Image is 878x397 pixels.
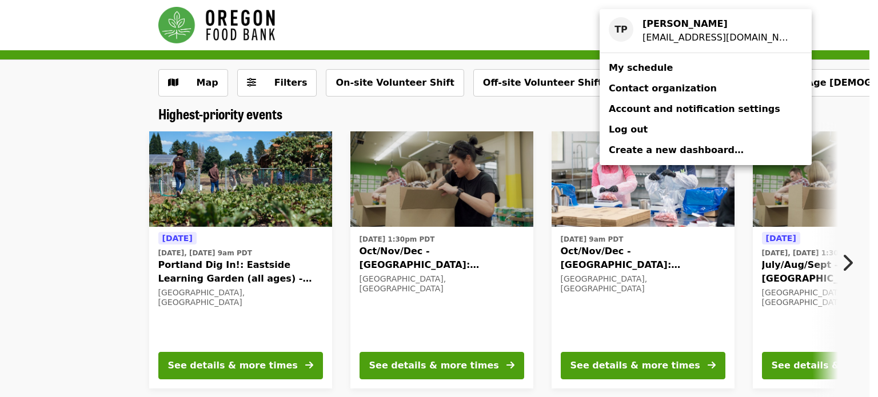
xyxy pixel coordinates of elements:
a: TP[PERSON_NAME][EMAIL_ADDRESS][DOMAIN_NAME] [600,14,812,48]
span: Create a new dashboard… [609,145,744,155]
a: Log out [600,119,812,140]
span: My schedule [609,62,673,73]
div: Tom Pigneri [642,17,793,31]
a: Create a new dashboard… [600,140,812,161]
span: Contact organization [609,83,717,94]
a: Account and notification settings [600,99,812,119]
a: My schedule [600,58,812,78]
span: Log out [609,124,648,135]
div: TP [609,17,633,42]
strong: [PERSON_NAME] [642,18,728,29]
div: thomaspigneri@gmail.com [642,31,793,45]
span: Account and notification settings [609,103,780,114]
a: Contact organization [600,78,812,99]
